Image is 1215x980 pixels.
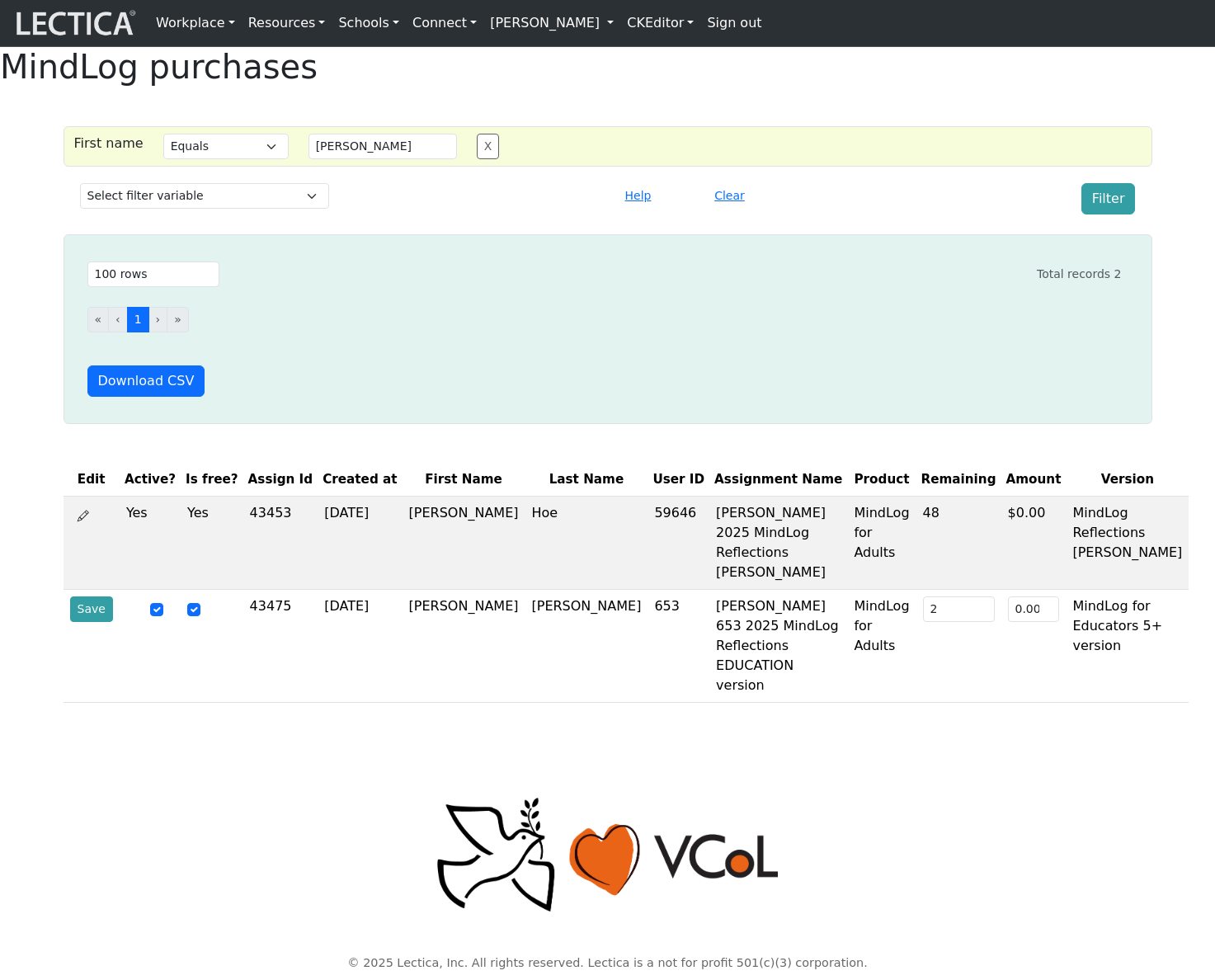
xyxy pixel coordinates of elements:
[149,7,242,40] a: Workplace
[64,134,153,159] div: First name
[318,464,402,496] th: Created at
[127,307,149,332] button: Go to page 1
[707,183,752,209] button: Clear
[403,589,525,702] td: [PERSON_NAME]
[923,505,940,521] span: 48
[12,7,136,39] img: lecticalive
[87,307,1122,332] ul: Pagination
[620,7,700,40] a: CKEditor
[700,7,768,40] a: Sign out
[243,589,318,702] td: 43475
[403,496,525,589] td: [PERSON_NAME]
[525,496,648,589] td: Hoe
[1001,464,1067,496] th: Amount
[648,496,709,589] td: 59646
[847,464,916,496] th: Product
[120,464,181,496] th: Active?
[242,7,332,40] a: Resources
[618,183,659,209] button: Help
[1081,183,1136,214] button: Filter
[243,464,318,496] th: Assign Id
[477,134,500,159] button: X
[648,464,709,496] th: User ID
[525,464,648,496] th: Last Name
[87,365,205,397] button: Download CSV
[916,464,1001,496] th: Remaining
[1066,496,1189,589] td: MindLog Reflections [PERSON_NAME]
[181,464,243,496] th: Is free?
[318,496,402,589] td: [DATE]
[709,464,847,496] th: Assignment Name
[709,496,847,589] td: [PERSON_NAME] 2025 MindLog Reflections [PERSON_NAME]
[525,589,648,702] td: [PERSON_NAME]
[847,589,916,702] td: MindLog for Adults
[431,795,784,915] img: Peace, love, VCoL
[243,496,318,589] td: 43453
[847,496,916,589] td: MindLog for Adults
[332,7,406,40] a: Schools
[406,7,483,40] a: Connect
[70,596,113,622] button: Save
[73,954,1142,973] p: © 2025 Lectica, Inc. All rights reserved. Lectica is a not for profit 501(c)(3) corporation.
[1037,266,1122,283] div: Total records 2
[709,589,847,702] td: [PERSON_NAME] 653 2025 MindLog Reflections EDUCATION version
[648,589,709,702] td: 653
[308,134,457,159] input: Value
[1008,505,1046,521] span: $0.00
[403,464,525,496] th: First Name
[187,503,237,523] div: Yes
[483,7,620,40] a: [PERSON_NAME]
[64,464,120,496] th: Edit
[1066,589,1189,702] td: MindLog for Educators 5+ version
[1066,464,1189,496] th: Version
[618,187,659,203] a: Help
[318,589,402,702] td: [DATE]
[126,503,174,523] div: Yes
